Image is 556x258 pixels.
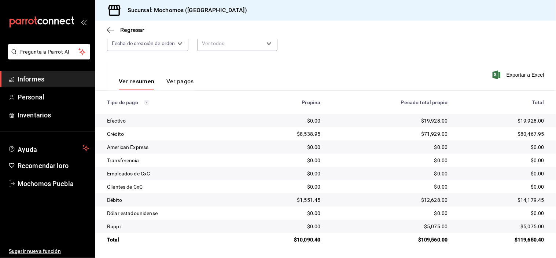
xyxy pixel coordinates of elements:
[434,144,448,150] font: $0.00
[166,78,194,85] font: Ver pagos
[307,118,321,124] font: $0.00
[107,171,150,177] font: Empleados de CxC
[307,224,321,229] font: $0.00
[307,210,321,216] font: $0.00
[107,26,144,33] button: Regresar
[18,180,74,188] font: Mochomos Puebla
[531,144,544,150] font: $0.00
[144,100,149,105] svg: Los pagos realizados con Pay y otras terminales son montos brutos.
[307,184,321,190] font: $0.00
[307,171,321,177] font: $0.00
[307,157,321,163] font: $0.00
[107,237,119,243] font: Total
[307,144,321,150] font: $0.00
[421,131,448,137] font: $71,929.00
[531,184,544,190] font: $0.00
[119,77,194,90] div: pestañas de navegación
[531,210,544,216] font: $0.00
[518,118,545,124] font: $19,928.00
[5,53,90,61] a: Pregunta a Parrot AI
[531,171,544,177] font: $0.00
[518,197,545,203] font: $14,179.45
[107,131,124,137] font: Crédito
[107,157,139,163] font: Transferencia
[494,70,544,79] button: Exportar a Excel
[107,99,138,105] font: Tipo de pago
[107,197,122,203] font: Débito
[107,184,143,190] font: Clientes de CxC
[401,99,448,105] font: Pecado total propio
[424,224,448,229] font: $5,075.00
[418,237,448,243] font: $109,560.00
[9,248,61,254] font: Sugerir nueva función
[8,44,90,59] button: Pregunta a Parrot AI
[434,157,448,163] font: $0.00
[202,40,224,46] font: Ver todos
[302,99,321,105] font: Propina
[128,7,247,14] font: Sucursal: Mochomos ([GEOGRAPHIC_DATA])
[107,144,148,150] font: American Express
[294,237,321,243] font: $10,090.40
[112,40,175,46] font: Fecha de creación de orden
[18,93,44,101] font: Personal
[521,224,544,229] font: $5,075.00
[81,19,86,25] button: abrir_cajón_menú
[434,171,448,177] font: $0.00
[421,118,448,124] font: $19,928.00
[18,162,69,170] font: Recomendar loro
[518,131,545,137] font: $80,467.95
[120,26,144,33] font: Regresar
[421,197,448,203] font: $12,628.00
[18,111,51,119] font: Inventarios
[107,118,126,124] font: Efectivo
[434,210,448,216] font: $0.00
[20,49,70,55] font: Pregunta a Parrot AI
[119,78,155,85] font: Ver resumen
[18,146,37,153] font: Ayuda
[297,197,320,203] font: $1,551.45
[531,157,544,163] font: $0.00
[434,184,448,190] font: $0.00
[532,99,544,105] font: Total
[297,131,320,137] font: $8,538.95
[18,75,44,83] font: Informes
[515,237,544,243] font: $119,650.40
[507,72,544,78] font: Exportar a Excel
[107,224,121,229] font: Rappi
[107,210,158,216] font: Dólar estadounidense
